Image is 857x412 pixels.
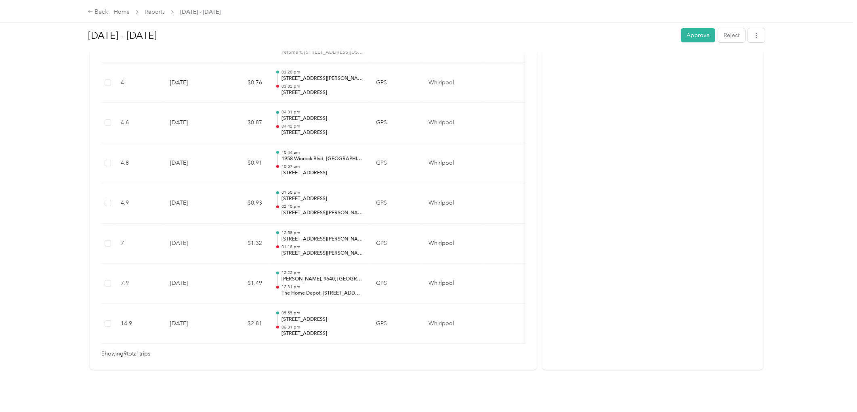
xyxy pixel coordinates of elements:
td: 14.9 [114,304,164,344]
p: [STREET_ADDRESS][PERSON_NAME] [281,236,363,243]
p: 01:18 pm [281,244,363,250]
p: 12:58 pm [281,230,363,236]
p: 12:22 pm [281,270,363,276]
p: [STREET_ADDRESS] [281,195,363,203]
p: [STREET_ADDRESS][PERSON_NAME] [281,209,363,217]
p: 02:10 pm [281,204,363,209]
span: Showing 9 total trips [101,349,150,358]
p: [PERSON_NAME], 9640, [GEOGRAPHIC_DATA], [GEOGRAPHIC_DATA], [GEOGRAPHIC_DATA], [GEOGRAPHIC_DATA], ... [281,276,363,283]
td: $0.87 [220,103,269,143]
a: Home [114,8,130,15]
td: 4.8 [114,143,164,184]
td: Whirlpool [422,183,483,224]
td: 4.9 [114,183,164,224]
button: Reject [718,28,745,42]
p: [STREET_ADDRESS] [281,129,363,136]
td: GPS [370,143,422,184]
p: 04:31 pm [281,109,363,115]
td: 4.6 [114,103,164,143]
p: [STREET_ADDRESS] [281,169,363,177]
td: $0.91 [220,143,269,184]
button: Approve [681,28,715,42]
p: 12:31 pm [281,284,363,290]
td: [DATE] [164,103,220,143]
td: Whirlpool [422,264,483,304]
p: The Home Depot, [STREET_ADDRESS][PERSON_NAME][US_STATE] [281,290,363,297]
td: Whirlpool [422,224,483,264]
p: [STREET_ADDRESS] [281,330,363,337]
p: 03:20 pm [281,69,363,75]
p: 04:42 pm [281,123,363,129]
td: Whirlpool [422,63,483,103]
td: $1.32 [220,224,269,264]
p: 10:44 am [281,150,363,155]
td: $2.81 [220,304,269,344]
span: [DATE] - [DATE] [180,8,221,16]
td: GPS [370,183,422,224]
td: [DATE] [164,264,220,304]
td: [DATE] [164,63,220,103]
p: 10:57 am [281,164,363,169]
td: GPS [370,63,422,103]
td: GPS [370,224,422,264]
td: Whirlpool [422,143,483,184]
p: 05:55 pm [281,310,363,316]
td: Whirlpool [422,103,483,143]
p: [STREET_ADDRESS] [281,316,363,323]
td: 7 [114,224,164,264]
td: GPS [370,103,422,143]
td: GPS [370,304,422,344]
td: [DATE] [164,304,220,344]
div: Back [88,7,109,17]
h1: Sep 1 - 30, 2025 [88,26,675,45]
p: 01:50 pm [281,190,363,195]
p: [STREET_ADDRESS] [281,89,363,96]
p: 06:31 pm [281,324,363,330]
iframe: Everlance-gr Chat Button Frame [812,367,857,412]
p: [STREET_ADDRESS] [281,115,363,122]
td: $1.49 [220,264,269,304]
td: GPS [370,264,422,304]
td: Whirlpool [422,304,483,344]
td: 4 [114,63,164,103]
td: [DATE] [164,224,220,264]
p: 03:32 pm [281,84,363,89]
td: [DATE] [164,183,220,224]
p: [STREET_ADDRESS][PERSON_NAME] [281,75,363,82]
td: $0.93 [220,183,269,224]
td: 7.9 [114,264,164,304]
td: [DATE] [164,143,220,184]
p: [STREET_ADDRESS][PERSON_NAME][PERSON_NAME] [281,250,363,257]
a: Reports [145,8,165,15]
p: 1958 Winrock Blvd, [GEOGRAPHIC_DATA], [GEOGRAPHIC_DATA], [GEOGRAPHIC_DATA] [281,155,363,163]
td: $0.76 [220,63,269,103]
